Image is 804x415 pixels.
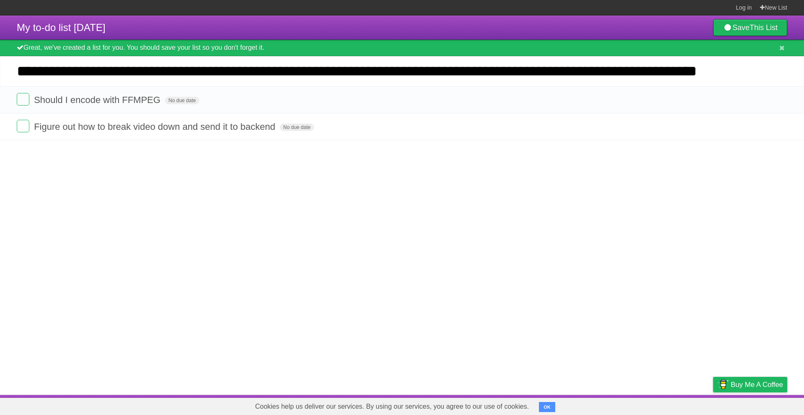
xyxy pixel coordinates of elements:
[750,23,778,32] b: This List
[713,19,787,36] a: SaveThis List
[17,22,106,33] span: My to-do list [DATE]
[247,398,537,415] span: Cookies help us deliver our services. By using our services, you agree to our use of cookies.
[539,402,555,412] button: OK
[34,95,162,105] span: Should I encode with FFMPEG
[734,397,787,413] a: Suggest a feature
[602,397,619,413] a: About
[280,124,314,131] span: No due date
[717,377,729,392] img: Buy me a coffee
[629,397,663,413] a: Developers
[17,93,29,106] label: Done
[34,121,277,132] span: Figure out how to break video down and send it to backend
[731,377,783,392] span: Buy me a coffee
[165,97,199,104] span: No due date
[713,377,787,392] a: Buy me a coffee
[674,397,692,413] a: Terms
[702,397,724,413] a: Privacy
[17,120,29,132] label: Done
